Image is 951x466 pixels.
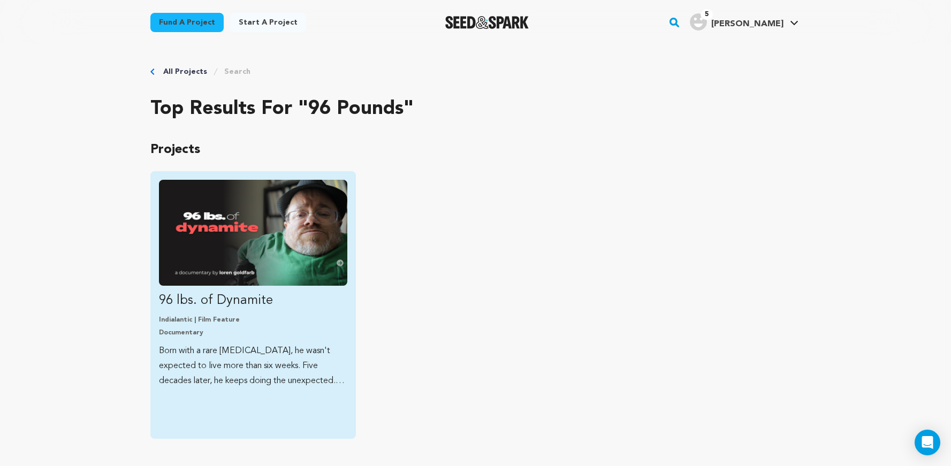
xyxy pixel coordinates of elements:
[159,180,347,388] a: Fund 96 lbs. of Dynamite
[690,13,783,30] div: Kathy K.'s Profile
[159,316,347,324] p: Indialantic | Film Feature
[230,13,306,32] a: Start a project
[224,66,250,77] a: Search
[445,16,529,29] img: Seed&Spark Logo Dark Mode
[688,11,801,34] span: Kathy K.'s Profile
[159,329,347,337] p: Documentary
[711,20,783,28] span: [PERSON_NAME]
[159,292,347,309] p: 96 lbs. of Dynamite
[150,66,801,77] div: Breadcrumb
[688,11,801,30] a: Kathy K.'s Profile
[150,13,224,32] a: Fund a project
[150,98,801,120] h2: Top results for "96 pounds"
[915,430,940,455] div: Open Intercom Messenger
[150,141,801,158] p: Projects
[445,16,529,29] a: Seed&Spark Homepage
[163,66,207,77] a: All Projects
[701,9,713,20] span: 5
[159,343,347,388] p: Born with a rare [MEDICAL_DATA], he wasn't expected to live more than six weeks. Five decades lat...
[690,13,707,30] img: user.png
